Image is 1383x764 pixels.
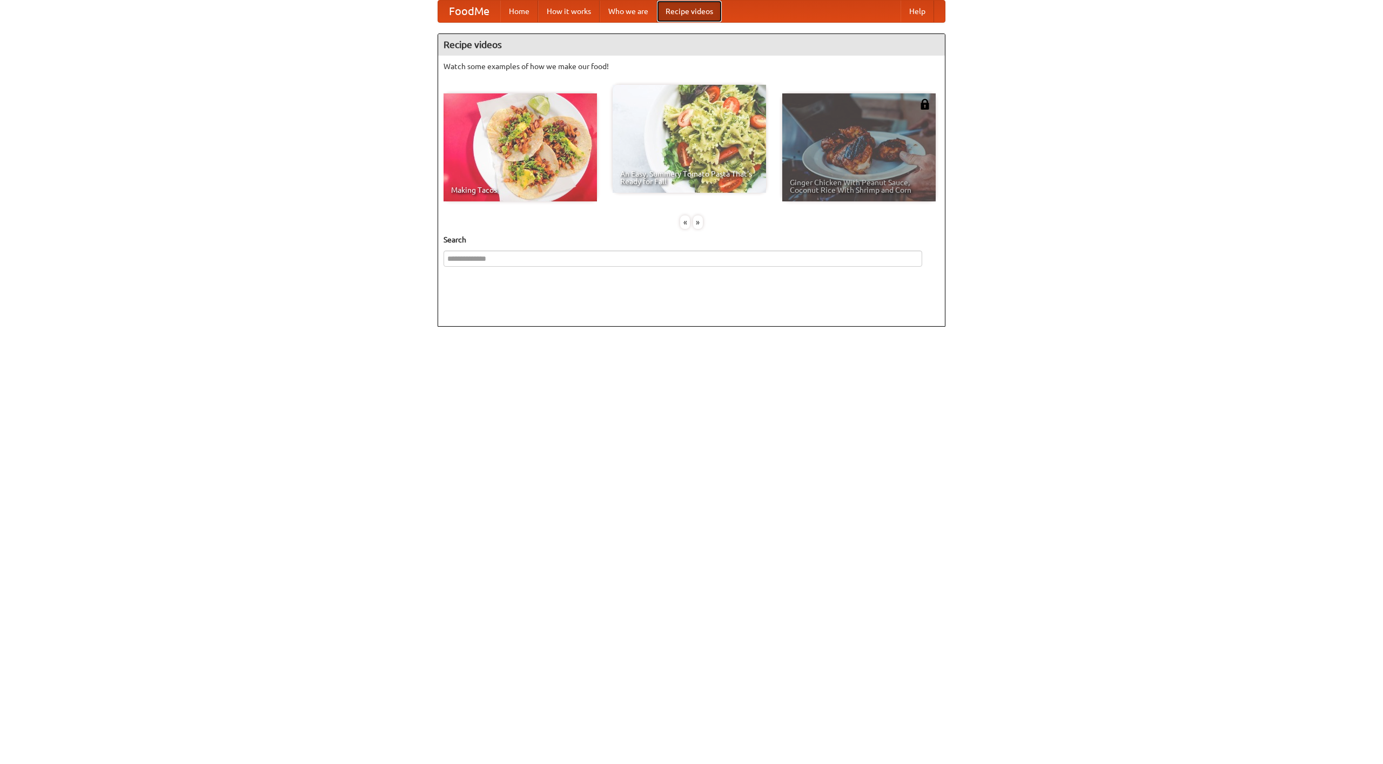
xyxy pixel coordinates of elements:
a: Making Tacos [444,93,597,201]
p: Watch some examples of how we make our food! [444,61,939,72]
div: « [680,215,690,229]
a: Who we are [600,1,657,22]
a: Help [901,1,934,22]
a: Recipe videos [657,1,722,22]
a: How it works [538,1,600,22]
a: FoodMe [438,1,500,22]
a: Home [500,1,538,22]
span: An Easy, Summery Tomato Pasta That's Ready for Fall [620,170,758,185]
img: 483408.png [919,99,930,110]
span: Making Tacos [451,186,589,194]
a: An Easy, Summery Tomato Pasta That's Ready for Fall [613,85,766,193]
h5: Search [444,234,939,245]
div: » [693,215,703,229]
h4: Recipe videos [438,34,945,56]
